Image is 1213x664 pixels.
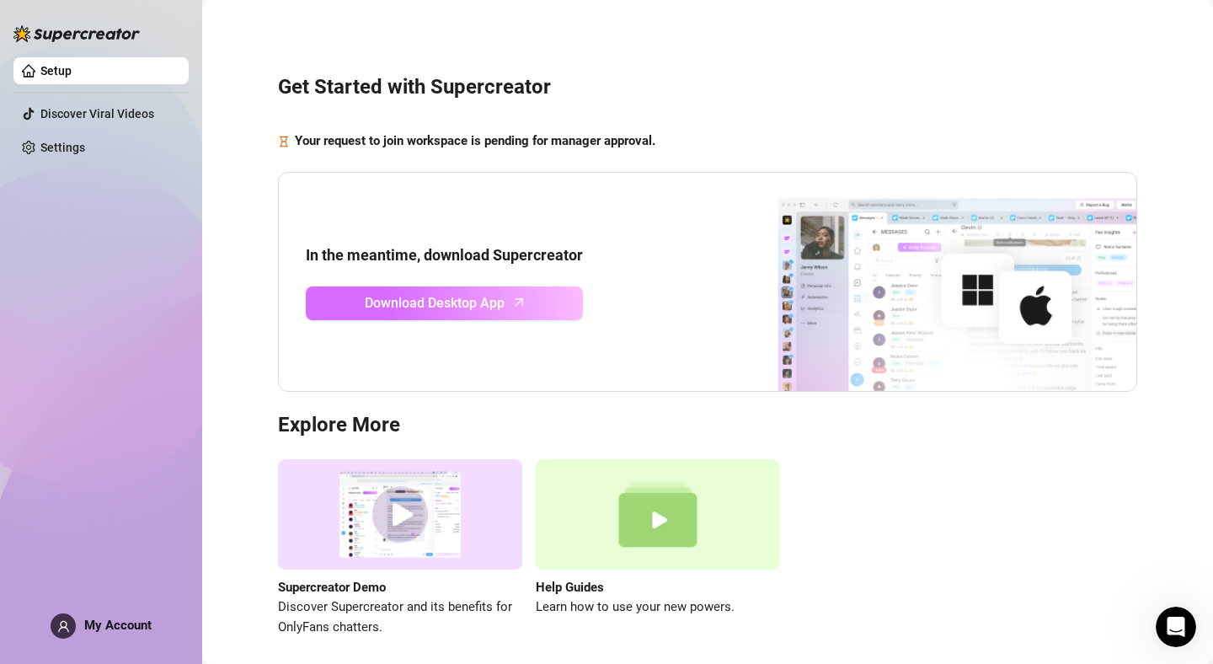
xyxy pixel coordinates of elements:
[365,292,505,313] span: Download Desktop App
[13,25,140,42] img: logo-BBDzfeDw.svg
[715,173,1136,392] img: download app
[278,459,522,570] img: supercreator demo
[84,618,152,633] span: My Account
[278,580,386,595] strong: Supercreator Demo
[278,597,522,637] span: Discover Supercreator and its benefits for OnlyFans chatters.
[57,620,70,633] span: user
[40,141,85,154] a: Settings
[536,459,780,637] a: Help GuidesLearn how to use your new powers.
[278,74,1137,101] h3: Get Started with Supercreator
[536,597,780,618] span: Learn how to use your new powers.
[278,412,1137,439] h3: Explore More
[295,133,655,148] strong: Your request to join workspace is pending for manager approval.
[536,580,604,595] strong: Help Guides
[306,246,583,264] strong: In the meantime, download Supercreator
[40,107,154,120] a: Discover Viral Videos
[536,459,780,570] img: help guides
[278,131,290,152] span: hourglass
[306,286,583,320] a: Download Desktop Apparrow-up
[40,64,72,78] a: Setup
[278,459,522,637] a: Supercreator DemoDiscover Supercreator and its benefits for OnlyFans chatters.
[510,292,529,312] span: arrow-up
[1156,607,1196,647] iframe: Intercom live chat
